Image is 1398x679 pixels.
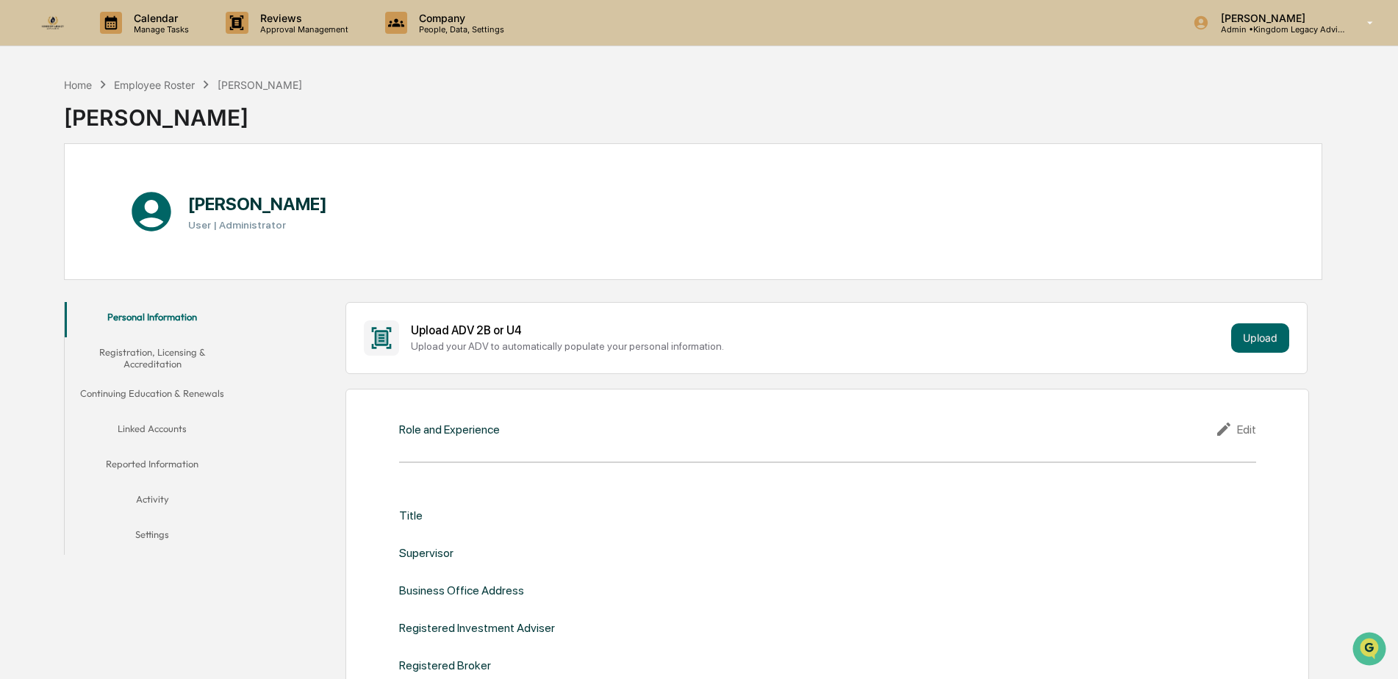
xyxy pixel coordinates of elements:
p: Calendar [122,12,196,24]
div: [PERSON_NAME] [64,93,302,131]
div: Home [64,79,92,91]
h3: User | Administrator [188,219,327,231]
p: Manage Tasks [122,24,196,35]
div: Registered Broker [399,658,491,672]
div: 🔎 [15,215,26,226]
p: Reviews [248,12,356,24]
div: Edit [1215,420,1256,438]
p: How can we help? [15,31,268,54]
span: Preclearance [29,185,95,200]
a: 🔎Data Lookup [9,207,98,234]
button: Start new chat [250,117,268,134]
div: Upload your ADV to automatically populate your personal information. [411,340,1225,352]
div: Upload ADV 2B or U4 [411,323,1225,337]
button: Reported Information [65,449,240,484]
button: Linked Accounts [65,414,240,449]
img: 1746055101610-c473b297-6a78-478c-a979-82029cc54cd1 [15,112,41,139]
a: 🗄️Attestations [101,179,188,206]
p: People, Data, Settings [407,24,512,35]
div: Registered Investment Adviser [399,621,555,635]
iframe: Open customer support [1351,630,1391,670]
span: Data Lookup [29,213,93,228]
button: Personal Information [65,302,240,337]
button: Activity [65,484,240,520]
div: We're available if you need us! [50,127,186,139]
div: 🖐️ [15,187,26,198]
p: [PERSON_NAME] [1209,12,1346,24]
div: Start new chat [50,112,241,127]
div: Title [399,509,423,522]
button: Registration, Licensing & Accreditation [65,337,240,379]
div: [PERSON_NAME] [218,79,302,91]
span: Attestations [121,185,182,200]
span: Pylon [146,249,178,260]
div: Business Office Address [399,583,524,597]
h1: [PERSON_NAME] [188,193,327,215]
div: 🗄️ [107,187,118,198]
p: Company [407,12,512,24]
div: Role and Experience [399,423,500,436]
button: Upload [1231,323,1289,353]
p: Admin • Kingdom Legacy Advisors [1209,24,1346,35]
a: 🖐️Preclearance [9,179,101,206]
div: Employee Roster [114,79,195,91]
img: logo [35,12,71,33]
button: Continuing Education & Renewals [65,378,240,414]
p: Approval Management [248,24,356,35]
div: secondary tabs example [65,302,240,556]
a: Powered byPylon [104,248,178,260]
button: Settings [65,520,240,555]
div: Supervisor [399,546,454,560]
